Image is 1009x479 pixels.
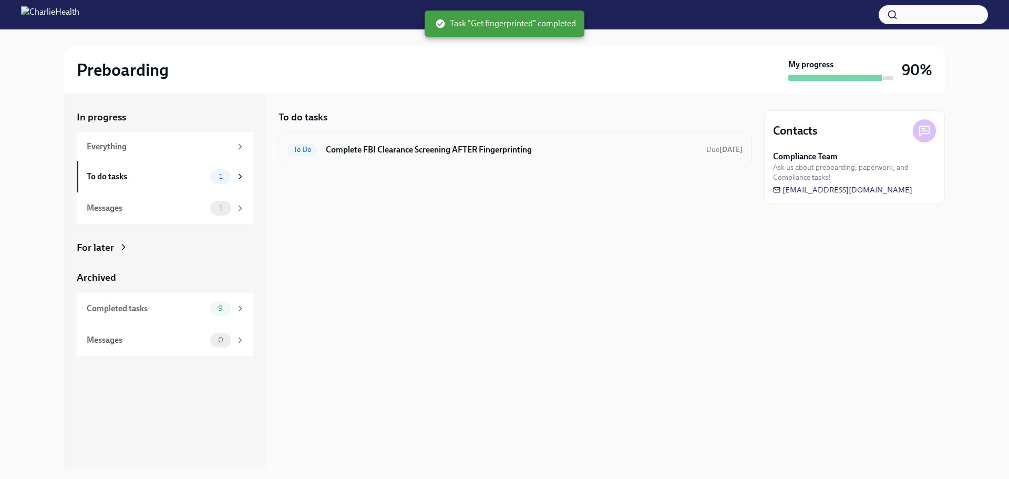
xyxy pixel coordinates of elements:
[773,123,818,139] h4: Contacts
[87,334,206,346] div: Messages
[435,18,576,29] span: Task "Get fingerprinted" completed
[212,304,229,312] span: 9
[706,145,743,154] span: Due
[77,324,253,356] a: Messages0
[213,204,229,212] span: 1
[326,144,698,156] h6: Complete FBI Clearance Screening AFTER Fingerprinting
[77,133,253,161] a: Everything
[902,60,932,79] h3: 90%
[773,185,912,195] a: [EMAIL_ADDRESS][DOMAIN_NAME]
[77,192,253,224] a: Messages1
[213,172,229,180] span: 1
[87,171,206,182] div: To do tasks
[77,241,114,254] div: For later
[287,141,743,158] a: To DoComplete FBI Clearance Screening AFTER FingerprintingDue[DATE]
[87,202,206,214] div: Messages
[287,146,317,154] span: To Do
[77,293,253,324] a: Completed tasks9
[706,145,743,155] span: September 7th, 2025 09:00
[788,59,833,70] strong: My progress
[87,303,206,314] div: Completed tasks
[719,145,743,154] strong: [DATE]
[77,110,253,124] a: In progress
[77,59,169,80] h2: Preboarding
[77,241,253,254] a: For later
[773,151,838,162] strong: Compliance Team
[87,141,231,152] div: Everything
[77,161,253,192] a: To do tasks1
[21,6,79,23] img: CharlieHealth
[279,110,327,124] h5: To do tasks
[77,271,253,284] a: Archived
[773,162,936,182] span: Ask us about preboarding, paperwork, and Compliance tasks!
[212,336,230,344] span: 0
